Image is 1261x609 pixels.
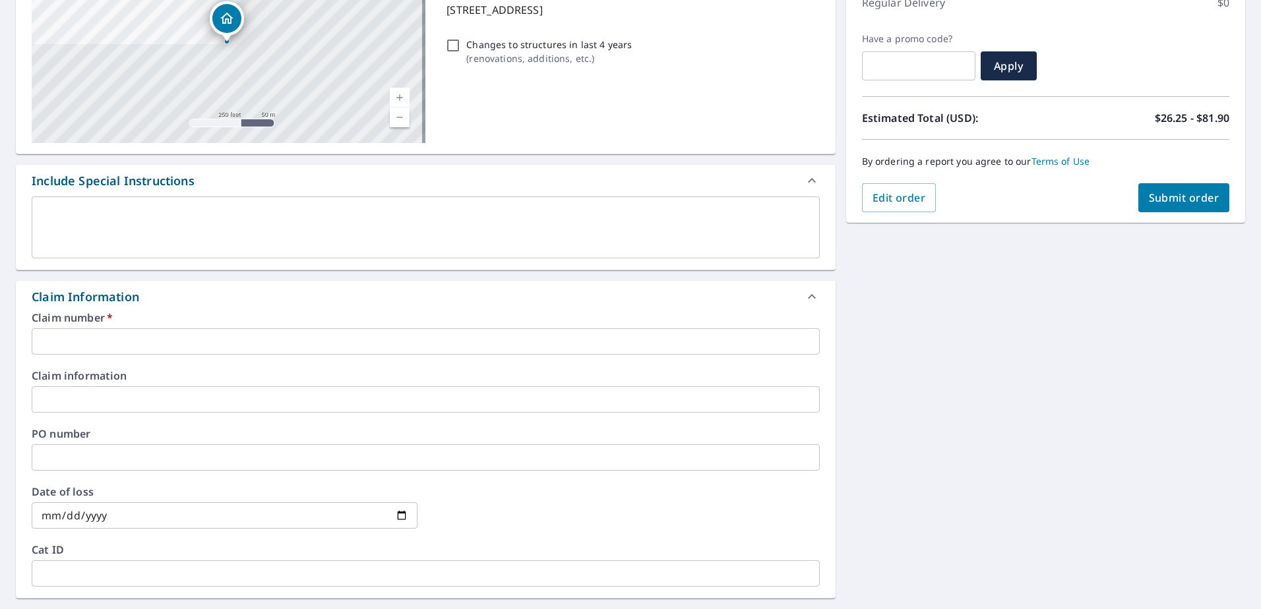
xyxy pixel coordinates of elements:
[1149,190,1219,205] span: Submit order
[390,107,410,127] a: Current Level 17, Zoom Out
[210,1,244,42] div: Dropped pin, building 1, Residential property, 1805 Mount Zion Ave Gadsden, AL 35904
[991,59,1026,73] span: Apply
[862,33,975,45] label: Have a promo code?
[32,312,820,323] label: Claim number
[1155,110,1229,126] p: $26.25 - $81.90
[32,172,195,190] div: Include Special Instructions
[466,38,632,51] p: Changes to structures in last 4 years
[16,281,836,312] div: Claim Information
[32,486,417,497] label: Date of loss
[862,110,1046,126] p: Estimated Total (USD):
[446,2,814,18] p: [STREET_ADDRESS]
[32,428,820,439] label: PO number
[862,156,1229,167] p: By ordering a report you agree to our
[981,51,1037,80] button: Apply
[16,165,836,196] div: Include Special Instructions
[1138,183,1230,212] button: Submit order
[32,544,820,555] label: Cat ID
[873,190,926,205] span: Edit order
[390,88,410,107] a: Current Level 17, Zoom In
[32,288,139,306] div: Claim Information
[862,183,937,212] button: Edit order
[466,51,632,65] p: ( renovations, additions, etc. )
[1031,155,1090,167] a: Terms of Use
[32,370,820,381] label: Claim information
